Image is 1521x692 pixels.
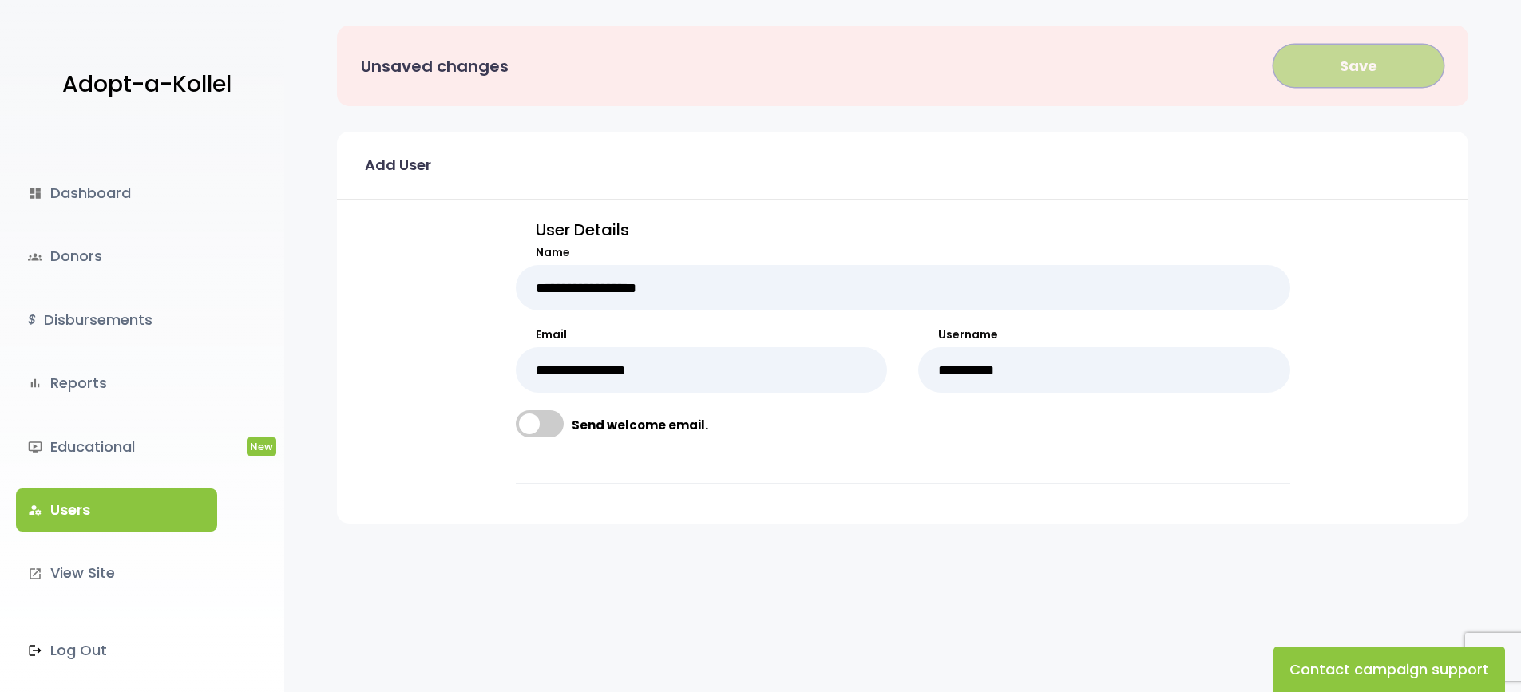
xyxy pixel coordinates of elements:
[62,65,232,105] p: Adopt-a-Kollel
[918,326,1290,343] label: Username
[28,440,42,454] i: ondemand_video
[16,299,217,342] a: $Disbursements
[572,417,708,435] b: Send welcome email.
[16,235,217,278] a: groupsDonors
[28,186,42,200] i: dashboard
[16,488,217,532] a: manage_accountsUsers
[54,46,232,124] a: Adopt-a-Kollel
[516,244,1290,261] label: Name
[28,376,42,390] i: bar_chart
[16,629,217,672] a: Log Out
[16,172,217,215] a: dashboardDashboard
[28,567,42,581] i: launch
[28,503,42,517] i: manage_accounts
[247,437,276,456] span: New
[1273,647,1505,692] button: Contact campaign support
[361,52,509,81] p: Unsaved changes
[1273,44,1444,88] button: Save
[28,309,36,332] i: $
[16,552,217,595] a: launchView Site
[365,152,431,178] span: Add User
[28,250,42,264] span: groups
[516,326,888,343] label: Email
[16,425,217,469] a: ondemand_videoEducationalNew
[16,362,217,405] a: bar_chartReports
[516,216,1290,244] p: User Details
